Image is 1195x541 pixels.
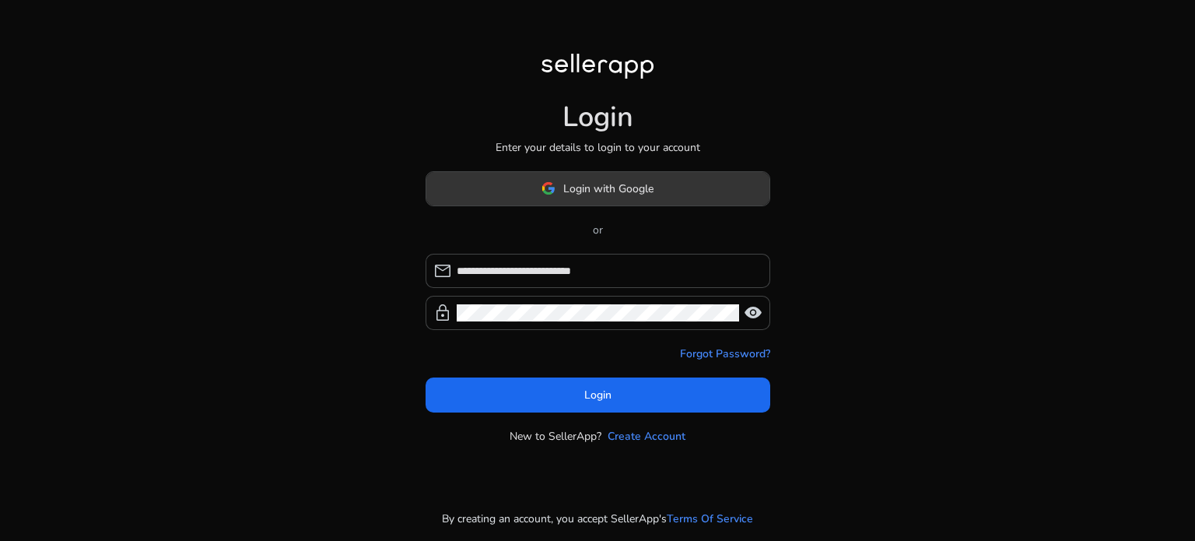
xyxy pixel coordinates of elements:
h1: Login [562,100,633,134]
a: Create Account [608,428,685,444]
span: visibility [744,304,762,322]
img: google-logo.svg [541,181,555,195]
button: Login [426,378,770,413]
p: or [426,222,770,238]
p: New to SellerApp? [510,428,601,444]
p: Enter your details to login to your account [496,139,700,156]
button: Login with Google [426,171,770,206]
span: Login with Google [563,181,654,197]
span: lock [433,304,452,322]
span: Login [584,387,612,403]
a: Terms Of Service [667,511,753,527]
a: Forgot Password? [680,346,770,362]
span: mail [433,262,452,280]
